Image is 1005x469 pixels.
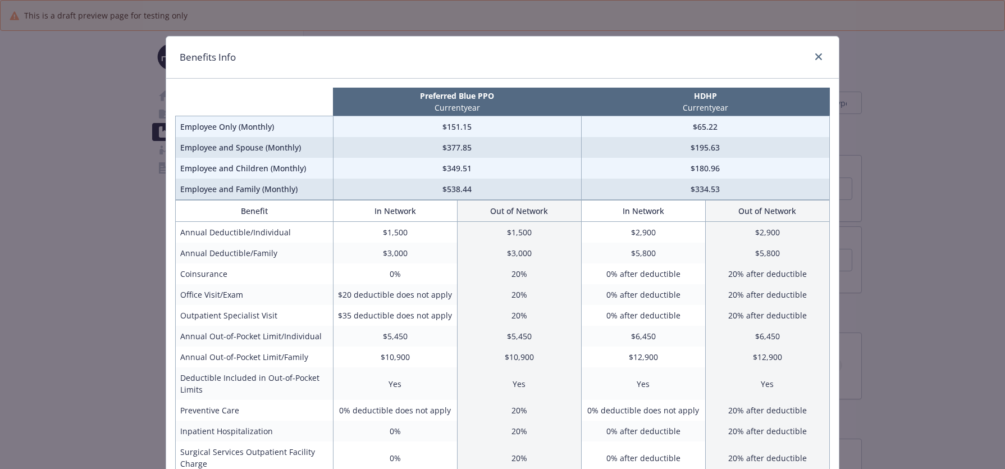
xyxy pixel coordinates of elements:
td: $35 deductible does not apply [333,305,457,326]
td: 0% deductible does not apply [581,400,705,421]
td: Inpatient Hospitalization [176,421,334,441]
p: HDHP [583,90,827,102]
td: $10,900 [333,347,457,367]
td: Deductible Included in Out-of-Pocket Limits [176,367,334,400]
td: $2,900 [705,222,829,243]
td: Yes [457,367,581,400]
td: Annual Deductible/Individual [176,222,334,243]
p: Preferred Blue PPO [335,90,579,102]
td: 0% [333,421,457,441]
td: $349.51 [333,158,581,179]
td: Preventive Care [176,400,334,421]
td: 0% after deductible [581,421,705,441]
td: Yes [333,367,457,400]
th: In Network [333,201,457,222]
td: $12,900 [705,347,829,367]
td: $334.53 [581,179,829,200]
td: $5,450 [333,326,457,347]
a: close [812,50,825,63]
th: Out of Network [705,201,829,222]
th: In Network [581,201,705,222]
td: $5,800 [581,243,705,263]
td: $5,450 [457,326,581,347]
td: $10,900 [457,347,581,367]
td: 0% [333,263,457,284]
td: 20% [457,284,581,305]
td: Annual Deductible/Family [176,243,334,263]
td: 20% [457,305,581,326]
td: $5,800 [705,243,829,263]
td: 20% [457,421,581,441]
td: Employee and Spouse (Monthly) [176,137,334,158]
td: 20% after deductible [705,263,829,284]
td: 20% [457,263,581,284]
td: Office Visit/Exam [176,284,334,305]
td: $12,900 [581,347,705,367]
td: Annual Out-of-Pocket Limit/Family [176,347,334,367]
td: $6,450 [705,326,829,347]
td: Yes [581,367,705,400]
th: intentionally left blank [176,88,334,116]
td: Outpatient Specialist Visit [176,305,334,326]
td: Employee and Family (Monthly) [176,179,334,200]
td: Employee and Children (Monthly) [176,158,334,179]
td: $6,450 [581,326,705,347]
th: Benefit [176,201,334,222]
td: $2,900 [581,222,705,243]
td: $180.96 [581,158,829,179]
th: Out of Network [457,201,581,222]
td: $1,500 [457,222,581,243]
td: Employee Only (Monthly) [176,116,334,138]
td: 20% [457,400,581,421]
td: 0% after deductible [581,305,705,326]
td: $538.44 [333,179,581,200]
td: 20% after deductible [705,421,829,441]
td: 0% after deductible [581,284,705,305]
td: 0% deductible does not apply [333,400,457,421]
td: $3,000 [333,243,457,263]
p: Current year [583,102,827,113]
td: Annual Out-of-Pocket Limit/Individual [176,326,334,347]
td: 20% after deductible [705,305,829,326]
td: $195.63 [581,137,829,158]
td: $65.22 [581,116,829,138]
h1: Benefits Info [180,50,236,65]
td: 20% after deductible [705,400,829,421]
p: Current year [335,102,579,113]
td: $3,000 [457,243,581,263]
td: Coinsurance [176,263,334,284]
td: $20 deductible does not apply [333,284,457,305]
td: 20% after deductible [705,284,829,305]
td: Yes [705,367,829,400]
td: 0% after deductible [581,263,705,284]
td: $1,500 [333,222,457,243]
td: $377.85 [333,137,581,158]
td: $151.15 [333,116,581,138]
